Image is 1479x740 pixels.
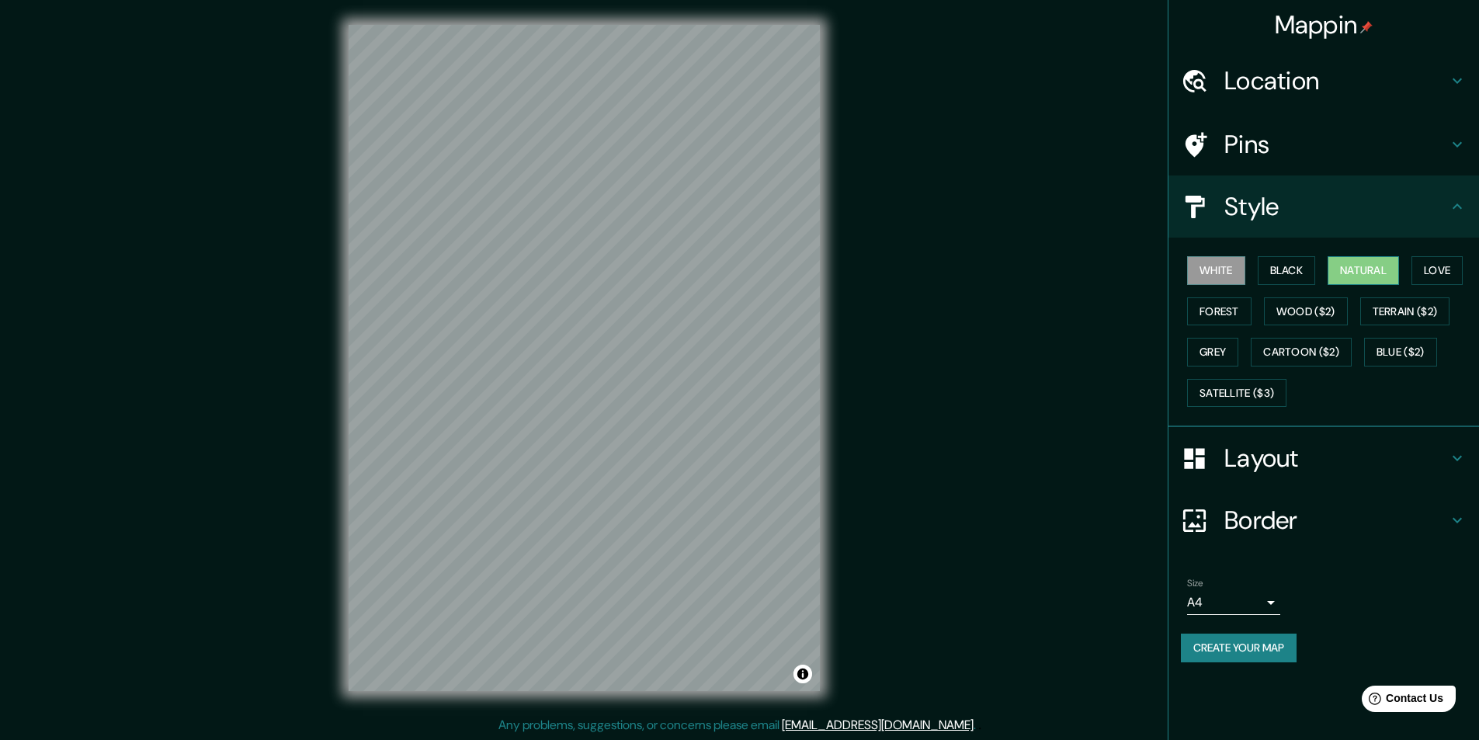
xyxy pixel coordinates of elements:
[1364,338,1437,367] button: Blue ($2)
[1187,590,1280,615] div: A4
[1341,679,1462,723] iframe: Help widget launcher
[1187,297,1252,326] button: Forest
[1224,65,1448,96] h4: Location
[978,716,981,735] div: .
[1181,634,1297,662] button: Create your map
[1168,50,1479,112] div: Location
[1411,256,1463,285] button: Love
[1168,427,1479,489] div: Layout
[1258,256,1316,285] button: Black
[1168,175,1479,238] div: Style
[1168,489,1479,551] div: Border
[782,717,974,733] a: [EMAIL_ADDRESS][DOMAIN_NAME]
[1360,297,1450,326] button: Terrain ($2)
[976,716,978,735] div: .
[1168,113,1479,175] div: Pins
[1224,129,1448,160] h4: Pins
[1187,256,1245,285] button: White
[1251,338,1352,367] button: Cartoon ($2)
[1360,21,1373,33] img: pin-icon.png
[1275,9,1373,40] h4: Mappin
[1224,443,1448,474] h4: Layout
[1187,379,1286,408] button: Satellite ($3)
[498,716,976,735] p: Any problems, suggestions, or concerns please email .
[349,25,820,691] canvas: Map
[1224,505,1448,536] h4: Border
[1187,577,1203,590] label: Size
[793,665,812,683] button: Toggle attribution
[1224,191,1448,222] h4: Style
[1328,256,1399,285] button: Natural
[1264,297,1348,326] button: Wood ($2)
[1187,338,1238,367] button: Grey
